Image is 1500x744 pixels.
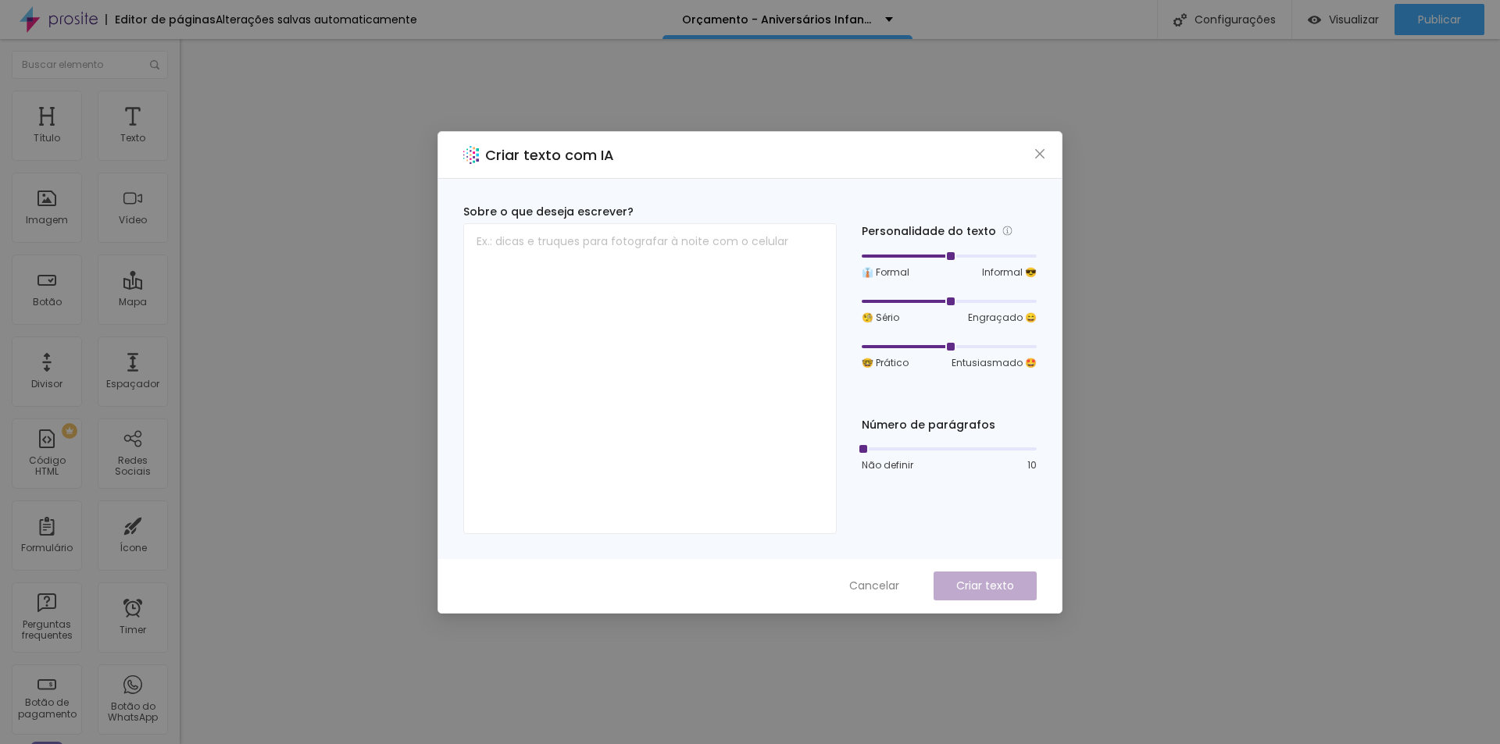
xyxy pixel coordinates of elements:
span: Cancelar [849,578,899,594]
div: Título [34,133,60,144]
div: Formulário [21,543,73,554]
div: Botão do WhatsApp [102,701,163,724]
div: Botão de pagamento [16,697,77,720]
button: Publicar [1395,4,1484,35]
span: 🧐 Sério [862,311,899,325]
span: Entusiasmado 🤩 [952,356,1037,370]
div: Texto [120,133,145,144]
div: Botão [33,297,62,308]
div: Divisor [31,379,62,390]
img: view-1.svg [1308,13,1321,27]
img: Icone [150,60,159,69]
iframe: Editor [180,39,1500,744]
span: 10 [1027,458,1037,472]
div: Código HTML [16,455,77,478]
div: Redes Sociais [102,455,163,478]
span: close [1034,148,1046,160]
span: Visualizar [1329,13,1379,26]
div: Editor de páginas [105,14,216,25]
div: Alterações salvas automaticamente [216,14,417,25]
h2: Criar texto com IA [485,144,614,166]
div: Vídeo [119,215,147,226]
span: Informal 😎 [982,265,1037,279]
img: Icone [1173,13,1187,27]
span: Publicar [1418,13,1461,26]
div: Timer [120,625,146,635]
div: Imagem [26,215,68,226]
span: 🤓 Prático [862,356,909,370]
input: Buscar elemento [12,51,168,79]
span: 👔 Formal [862,265,909,279]
span: Não definir [862,458,913,472]
div: Sobre o que deseja escrever? [463,204,837,220]
p: Orçamento - Aniversários Infantis [682,14,873,25]
button: Criar texto [934,571,1037,600]
div: Personalidade do texto [862,222,1037,240]
div: Número de parágrafos [862,417,1037,433]
div: Ícone [120,543,147,554]
button: Cancelar [834,571,915,600]
span: Engraçado 😄 [968,311,1037,325]
div: Mapa [119,297,147,308]
button: Close [1032,145,1048,162]
div: Perguntas frequentes [16,619,77,642]
div: Espaçador [106,379,159,390]
button: Visualizar [1292,4,1395,35]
